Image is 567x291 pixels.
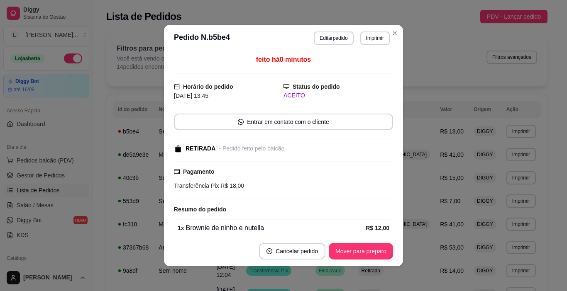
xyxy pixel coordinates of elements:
div: ACEITO [283,91,393,100]
span: R$ 18,00 [219,182,244,189]
strong: Status do pedido [293,83,340,90]
button: Imprimir [360,32,390,45]
div: - Pedido feito pelo balcão [219,144,284,153]
strong: 1 x [178,225,184,231]
div: RETIRADA [186,144,215,153]
span: [DATE] 13:45 [174,92,208,99]
span: calendar [174,84,180,90]
strong: Horário do pedido [183,83,233,90]
span: feito há 0 minutos [256,56,311,63]
span: desktop [283,84,289,90]
span: Transferência Pix [174,182,219,189]
strong: Resumo do pedido [174,206,226,213]
button: whats-appEntrar em contato com o cliente [174,114,393,130]
button: Mover para preparo [329,243,393,259]
strong: Pagamento [183,168,214,175]
button: Editarpedido [314,32,353,45]
button: Close [388,27,401,40]
div: Brownie de ninho e nutella [178,223,366,233]
h3: Pedido N. b5be4 [174,32,230,45]
span: whats-app [238,119,244,125]
span: close-circle [266,248,272,254]
button: close-circleCancelar pedido [259,243,325,259]
span: credit-card [174,169,180,175]
strong: R$ 12,00 [366,225,389,231]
